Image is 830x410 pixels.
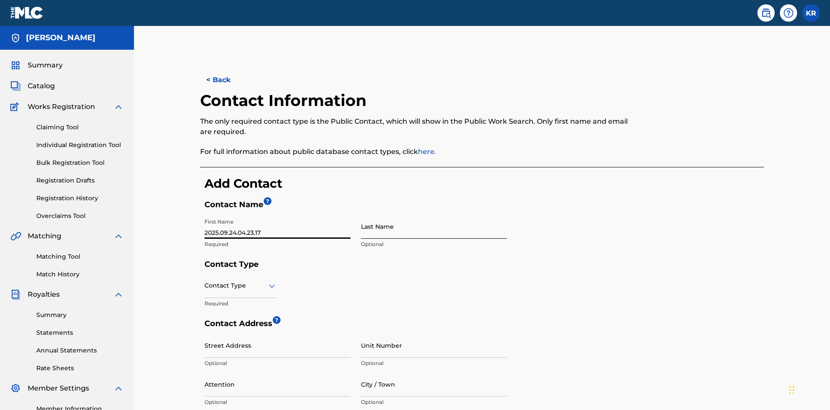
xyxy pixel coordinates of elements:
p: Optional [204,398,351,406]
p: For full information about public database contact types, click [200,147,634,157]
span: Summary [28,60,63,70]
h5: Contact Name [204,200,764,214]
span: Catalog [28,81,55,91]
span: Works Registration [28,102,95,112]
h5: Contact Type [204,259,764,274]
a: Individual Registration Tool [36,141,124,150]
img: expand [113,383,124,394]
img: Accounts [10,33,21,43]
img: expand [113,289,124,300]
p: Optional [361,240,507,248]
p: Required [204,240,351,248]
button: < Back [200,69,252,91]
a: Statements [36,328,124,337]
img: search [761,8,771,18]
a: SummarySummary [10,60,63,70]
p: Required [204,300,277,307]
img: help [783,8,794,18]
a: Registration History [36,194,124,203]
span: Royalties [28,289,60,300]
h5: RONALD MCTESTERSON [26,33,96,43]
img: expand [113,102,124,112]
a: Claiming Tool [36,123,124,132]
span: ? [264,197,271,205]
span: Matching [28,231,61,241]
a: Annual Statements [36,346,124,355]
div: Help [780,4,797,22]
a: Registration Drafts [36,176,124,185]
img: expand [113,231,124,241]
a: Rate Sheets [36,364,124,373]
a: Match History [36,270,124,279]
a: here. [418,147,436,156]
img: Catalog [10,81,21,91]
a: Matching Tool [36,252,124,261]
p: The only required contact type is the Public Contact, which will show in the Public Work Search. ... [200,116,634,137]
h2: Contact Information [200,91,371,110]
h3: Add Contact [204,176,764,191]
div: Drag [789,377,795,403]
img: MLC Logo [10,6,44,19]
h5: Contact Address [204,319,507,333]
span: Member Settings [28,383,89,394]
iframe: Chat Widget [787,368,830,410]
p: Optional [204,359,351,367]
img: Matching [10,231,21,241]
a: Overclaims Tool [36,211,124,221]
img: Member Settings [10,383,21,394]
div: User Menu [802,4,820,22]
p: Optional [361,359,507,367]
a: CatalogCatalog [10,81,55,91]
a: Bulk Registration Tool [36,158,124,167]
img: Royalties [10,289,21,300]
p: Optional [361,398,507,406]
a: Summary [36,311,124,320]
img: Summary [10,60,21,70]
img: Works Registration [10,102,22,112]
a: Public Search [757,4,775,22]
span: ? [273,316,281,324]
